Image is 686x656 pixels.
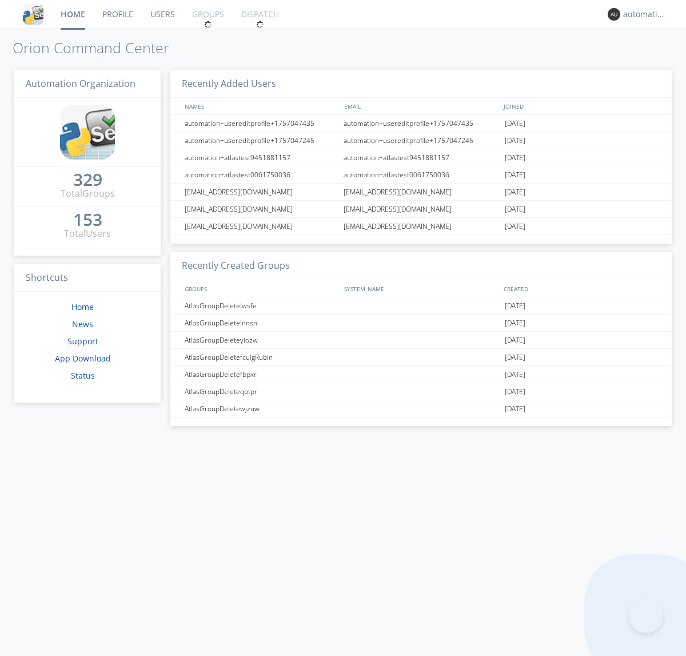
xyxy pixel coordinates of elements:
[341,149,502,166] div: automation+atlastest9451881157
[170,400,672,418] a: AtlasGroupDeletewjzuw[DATE]
[170,252,672,280] h3: Recently Created Groups
[170,383,672,400] a: AtlasGroupDeleteqbtpr[DATE]
[72,319,93,329] a: News
[501,280,661,297] div: CREATED
[505,366,525,383] span: [DATE]
[608,8,620,21] img: 373638.png
[182,115,340,132] div: automation+usereditprofile+1757047435
[341,132,502,149] div: automation+usereditprofile+1757047245
[170,149,672,166] a: automation+atlastest9451881157automation+atlastest9451881157[DATE]
[182,383,340,400] div: AtlasGroupDeleteqbtpr
[182,332,340,348] div: AtlasGroupDeleteyiozw
[505,400,525,418] span: [DATE]
[341,201,502,217] div: [EMAIL_ADDRESS][DOMAIN_NAME]
[182,166,340,183] div: automation+atlastest0061750036
[23,4,43,25] img: cddb5a64eb264b2086981ab96f4c1ba7
[341,166,502,183] div: automation+atlastest0061750036
[341,115,502,132] div: automation+usereditprofile+1757047435
[182,366,340,383] div: AtlasGroupDeletefbpxr
[55,353,111,364] a: App Download
[61,187,115,200] div: Total Groups
[73,174,102,185] div: 329
[505,115,525,132] span: [DATE]
[505,149,525,166] span: [DATE]
[182,280,338,297] div: GROUPS
[505,132,525,149] span: [DATE]
[170,297,672,315] a: AtlasGroupDeletelwsfe[DATE]
[170,349,672,366] a: AtlasGroupDeletefculgRubin[DATE]
[170,184,672,201] a: [EMAIL_ADDRESS][DOMAIN_NAME][EMAIL_ADDRESS][DOMAIN_NAME][DATE]
[170,315,672,332] a: AtlasGroupDeletelnnsn[DATE]
[73,214,102,227] a: 153
[182,315,340,331] div: AtlasGroupDeletelnnsn
[341,184,502,200] div: [EMAIL_ADDRESS][DOMAIN_NAME]
[341,218,502,234] div: [EMAIL_ADDRESS][DOMAIN_NAME]
[505,383,525,400] span: [DATE]
[170,332,672,349] a: AtlasGroupDeleteyiozw[DATE]
[182,349,340,365] div: AtlasGroupDeletefculgRubin
[204,21,212,29] img: spin.svg
[182,98,338,114] div: NAMES
[623,9,666,20] div: automation+atlas0033
[170,70,672,98] h3: Recently Added Users
[256,21,264,29] img: spin.svg
[341,98,501,114] div: EMAIL
[170,166,672,184] a: automation+atlastest0061750036automation+atlastest0061750036[DATE]
[170,132,672,149] a: automation+usereditprofile+1757047245automation+usereditprofile+1757047245[DATE]
[26,77,135,90] span: Automation Organization
[182,201,340,217] div: [EMAIL_ADDRESS][DOMAIN_NAME]
[182,132,340,149] div: automation+usereditprofile+1757047245
[170,218,672,235] a: [EMAIL_ADDRESS][DOMAIN_NAME][EMAIL_ADDRESS][DOMAIN_NAME][DATE]
[71,370,95,381] a: Status
[60,105,115,160] img: cddb5a64eb264b2086981ab96f4c1ba7
[71,301,94,312] a: Home
[73,214,102,225] div: 153
[505,332,525,349] span: [DATE]
[505,297,525,315] span: [DATE]
[170,201,672,218] a: [EMAIL_ADDRESS][DOMAIN_NAME][EMAIL_ADDRESS][DOMAIN_NAME][DATE]
[182,400,340,417] div: AtlasGroupDeletewjzuw
[629,599,663,633] iframe: Toggle Customer Support
[505,349,525,366] span: [DATE]
[182,218,340,234] div: [EMAIL_ADDRESS][DOMAIN_NAME]
[182,184,340,200] div: [EMAIL_ADDRESS][DOMAIN_NAME]
[505,201,525,218] span: [DATE]
[67,336,98,347] a: Support
[64,227,111,240] div: Total Users
[182,297,340,314] div: AtlasGroupDeletelwsfe
[505,315,525,332] span: [DATE]
[182,149,340,166] div: automation+atlastest9451881157
[73,174,102,187] a: 329
[505,166,525,184] span: [DATE]
[170,115,672,132] a: automation+usereditprofile+1757047435automation+usereditprofile+1757047435[DATE]
[170,366,672,383] a: AtlasGroupDeletefbpxr[DATE]
[505,184,525,201] span: [DATE]
[14,264,161,292] h3: Shortcuts
[505,218,525,235] span: [DATE]
[341,280,501,297] div: SYSTEM_NAME
[501,98,661,114] div: JOINED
